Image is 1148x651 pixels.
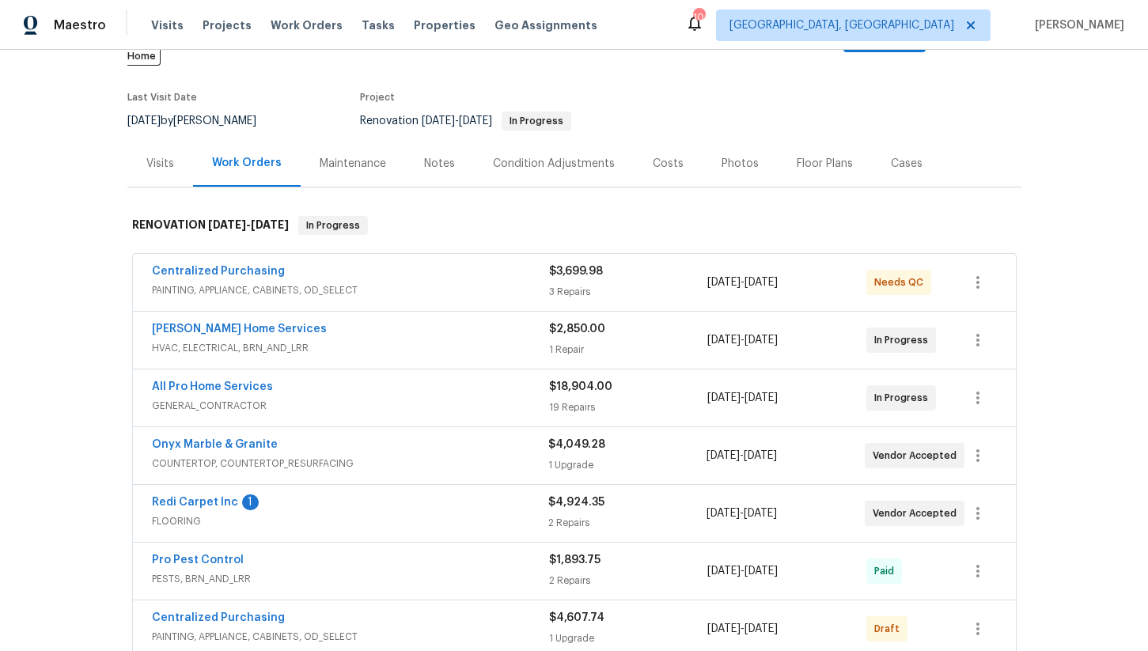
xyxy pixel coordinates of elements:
[152,340,549,356] span: HVAC, ELECTRICAL, BRN_AND_LRR
[152,381,273,392] a: All Pro Home Services
[549,554,601,566] span: $1,893.75
[707,621,778,637] span: -
[146,156,174,172] div: Visits
[891,156,923,172] div: Cases
[744,623,778,634] span: [DATE]
[707,390,778,406] span: -
[152,398,549,414] span: GENERAL_CONTRACTOR
[494,17,597,33] span: Geo Assignments
[362,20,395,31] span: Tasks
[548,439,605,450] span: $4,049.28
[271,17,343,33] span: Work Orders
[744,277,778,288] span: [DATE]
[212,155,282,171] div: Work Orders
[744,450,777,461] span: [DATE]
[874,621,906,637] span: Draft
[152,439,278,450] a: Onyx Marble & Granite
[797,156,853,172] div: Floor Plans
[152,282,549,298] span: PAINTING, APPLIANCE, CABINETS, OD_SELECT
[127,115,161,127] span: [DATE]
[152,456,548,471] span: COUNTERTOP, COUNTERTOP_RESURFACING
[874,390,934,406] span: In Progress
[548,497,604,508] span: $4,924.35
[707,566,741,577] span: [DATE]
[422,115,492,127] span: -
[549,399,708,415] div: 19 Repairs
[548,457,707,473] div: 1 Upgrade
[873,505,963,521] span: Vendor Accepted
[152,629,549,645] span: PAINTING, APPLIANCE, CABINETS, OD_SELECT
[152,324,327,335] a: [PERSON_NAME] Home Services
[208,219,246,230] span: [DATE]
[132,216,289,235] h6: RENOVATION
[151,17,184,33] span: Visits
[360,115,571,127] span: Renovation
[1029,17,1124,33] span: [PERSON_NAME]
[707,450,740,461] span: [DATE]
[127,200,1021,251] div: RENOVATION [DATE]-[DATE]In Progress
[424,156,455,172] div: Notes
[422,115,455,127] span: [DATE]
[549,630,708,646] div: 1 Upgrade
[744,335,778,346] span: [DATE]
[744,508,777,519] span: [DATE]
[873,448,963,464] span: Vendor Accepted
[414,17,475,33] span: Properties
[744,566,778,577] span: [DATE]
[203,17,252,33] span: Projects
[300,218,366,233] span: In Progress
[127,32,708,64] span: 3 Beds | 2 1/2 Baths | Total: 2526 ft² | Above Grade: 1944 ft² | Basement Finished: 582 ft² | 1970
[152,571,549,587] span: PESTS, BRN_AND_LRR
[152,612,285,623] a: Centralized Purchasing
[729,17,954,33] span: [GEOGRAPHIC_DATA], [GEOGRAPHIC_DATA]
[549,324,605,335] span: $2,850.00
[320,156,386,172] div: Maintenance
[707,505,777,521] span: -
[707,508,740,519] span: [DATE]
[722,156,759,172] div: Photos
[874,563,900,579] span: Paid
[152,497,238,508] a: Redi Carpet Inc
[54,17,106,33] span: Maestro
[744,392,778,403] span: [DATE]
[152,513,548,529] span: FLOORING
[127,112,275,131] div: by [PERSON_NAME]
[549,342,708,358] div: 1 Repair
[152,554,244,566] a: Pro Pest Control
[549,284,708,300] div: 3 Repairs
[707,563,778,579] span: -
[693,9,704,25] div: 10
[548,515,707,531] div: 2 Repairs
[653,156,684,172] div: Costs
[459,115,492,127] span: [DATE]
[549,612,604,623] span: $4,607.74
[707,448,777,464] span: -
[549,381,612,392] span: $18,904.00
[707,623,741,634] span: [DATE]
[874,274,930,290] span: Needs QC
[152,266,285,277] a: Centralized Purchasing
[707,277,741,288] span: [DATE]
[251,219,289,230] span: [DATE]
[874,332,934,348] span: In Progress
[707,392,741,403] span: [DATE]
[707,274,778,290] span: -
[549,266,603,277] span: $3,699.98
[503,116,570,126] span: In Progress
[707,332,778,348] span: -
[242,494,259,510] div: 1
[208,219,289,230] span: -
[549,573,708,589] div: 2 Repairs
[360,93,395,102] span: Project
[127,93,197,102] span: Last Visit Date
[493,156,615,172] div: Condition Adjustments
[707,335,741,346] span: [DATE]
